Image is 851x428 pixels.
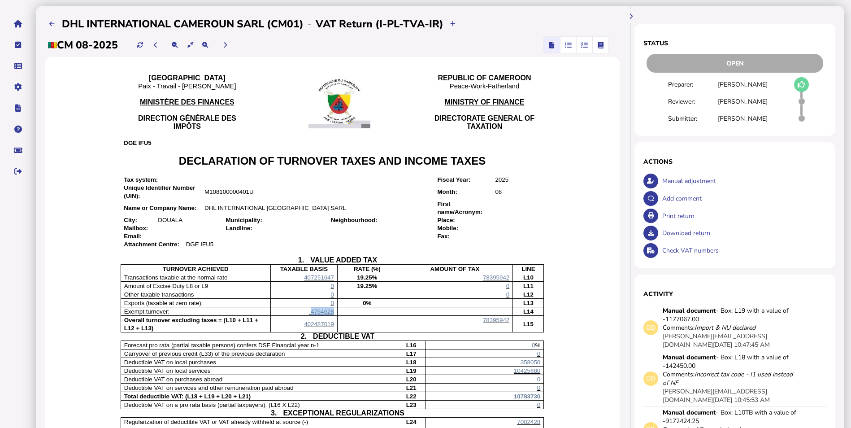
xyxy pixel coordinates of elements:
[495,176,508,183] span: 2025
[198,38,213,52] button: Make the return view larger
[124,402,300,408] span: Deductible VAT on a pro rata basis (partial taxpayers): (L16 X L22)
[9,141,27,160] button: Raise a support ticket
[521,359,540,366] span: 358050
[643,243,658,258] button: Check VAT numbers on return.
[647,54,823,73] div: Open
[663,408,797,425] div: - Box: L10TB with a value of -9172424.25
[663,408,716,417] strong: Manual document
[437,217,455,223] span: Place:
[660,224,826,242] div: Download return
[9,78,27,96] button: Manage settings
[523,291,534,298] span: L12
[354,266,381,272] span: RATE (%)
[124,393,251,400] span: Total deductible VAT: (L18 + L19 + L20 + L21)
[483,317,509,323] span: 78395942
[437,188,457,195] span: Month:
[537,376,540,383] span: 0
[523,283,534,289] span: L11
[438,74,531,82] span: REPUBLIC OF CAMEROON
[124,376,222,383] span: Deductible VAT on purchases abroad
[283,409,404,417] span: EXCEPTIONAL REGULARIZATIONS
[186,241,213,248] span: DGE IFU5
[330,300,334,306] span: 0
[48,38,118,52] h2: CM 08-2025
[718,114,768,123] div: [PERSON_NAME]
[506,283,509,289] span: 0
[168,38,182,52] button: Make the return view smaller
[544,37,560,53] mat-button-toggle: Return view
[663,332,797,349] div: [DATE] 10:47:45 AM
[537,350,540,357] span: 0
[663,370,797,387] div: Comments:
[148,38,163,52] button: Previous period
[430,266,479,272] span: AMOUNT OF TAX
[643,157,826,166] h1: Actions
[124,274,228,281] span: Transactions taxable at the normal rate
[406,419,417,425] span: L24
[660,207,826,225] div: Print return
[523,321,534,328] span: L15
[163,266,229,272] span: TURNOVER ACHIEVED
[450,83,519,90] span: Peace-Work-Fatherland
[663,353,716,362] strong: Manual document
[271,409,283,417] span: 3.
[643,226,658,240] button: Download return
[537,384,540,391] span: 0
[226,225,252,231] span: Landline:
[9,99,27,118] button: Developer hub links
[138,114,236,130] span: DIRECTION GÉNÉRALE DES IMPÔTS
[310,256,377,264] span: VALUE ADDED TAX
[9,120,27,139] button: Help pages
[663,370,793,387] i: Incorrect tax code - I1 used instead of NF
[643,209,658,223] button: Open printable view of return.
[330,283,334,289] span: 0
[204,205,346,211] span: DHL INTERNATIONAL [GEOGRAPHIC_DATA] SARL
[495,188,502,195] span: 08
[124,283,208,289] span: Amount of Excise Duty L8 or L9
[643,174,658,188] button: Make an adjustment to this return.
[304,321,334,328] span: 402487019
[643,54,826,73] div: Return status - Actions are restricted to nominated users
[483,274,509,281] span: 78395942
[124,419,308,425] span: Regularization of deductible VAT or VAT already withheld at source (-)
[535,342,540,349] span: %
[446,17,460,31] button: Upload transactions
[660,190,826,207] div: Add comment
[133,38,148,52] button: Refresh data for current period
[663,387,767,404] app-user-presentation: [PERSON_NAME][EMAIL_ADDRESS][DOMAIN_NAME]
[532,342,535,349] span: 0
[331,217,378,223] span: Neighbourhood:
[663,306,797,323] div: - Box: L19 with a value of -1177067.00
[124,217,137,223] span: City:
[506,291,509,298] span: 0
[523,274,534,281] span: L10
[668,80,718,89] div: Preparer:
[309,308,334,315] span: -4764628
[183,38,198,52] button: Reset the return view
[663,306,716,315] strong: Manual document
[316,17,443,31] h2: VAT Return (I-PL-TVA-IR)
[560,37,576,53] mat-button-toggle: Reconcilliation view by document
[179,155,486,167] span: DECLARATION OF TURNOVER TAXES AND INCOME TAXES
[663,387,797,404] div: [DATE] 10:45:53 AM
[663,332,767,349] app-user-presentation: [PERSON_NAME][EMAIL_ADDRESS][DOMAIN_NAME]
[437,225,458,231] span: Mobile:
[330,291,334,298] span: 0
[718,80,768,89] div: [PERSON_NAME]
[140,98,234,106] span: MINISTÈRE DES FINANCES
[668,97,718,106] div: Reviewer:
[124,233,142,240] span: Email:
[124,367,211,374] span: Deductible VAT on local services
[124,350,285,357] span: Carryover of previous credit (L33) of the previous declaration
[45,17,60,31] button: Filings list - by month
[668,114,718,123] div: Submitter:
[124,300,203,306] span: Exports (taxable at zero rate):
[304,274,334,281] span: 407251647
[138,83,236,90] span: Paix - Travail - [PERSON_NAME]
[357,283,377,289] span: 19.25%
[660,242,826,259] div: Check VAT numbers
[406,350,417,357] span: L17
[643,290,826,298] h1: Activity
[718,97,768,106] div: [PERSON_NAME]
